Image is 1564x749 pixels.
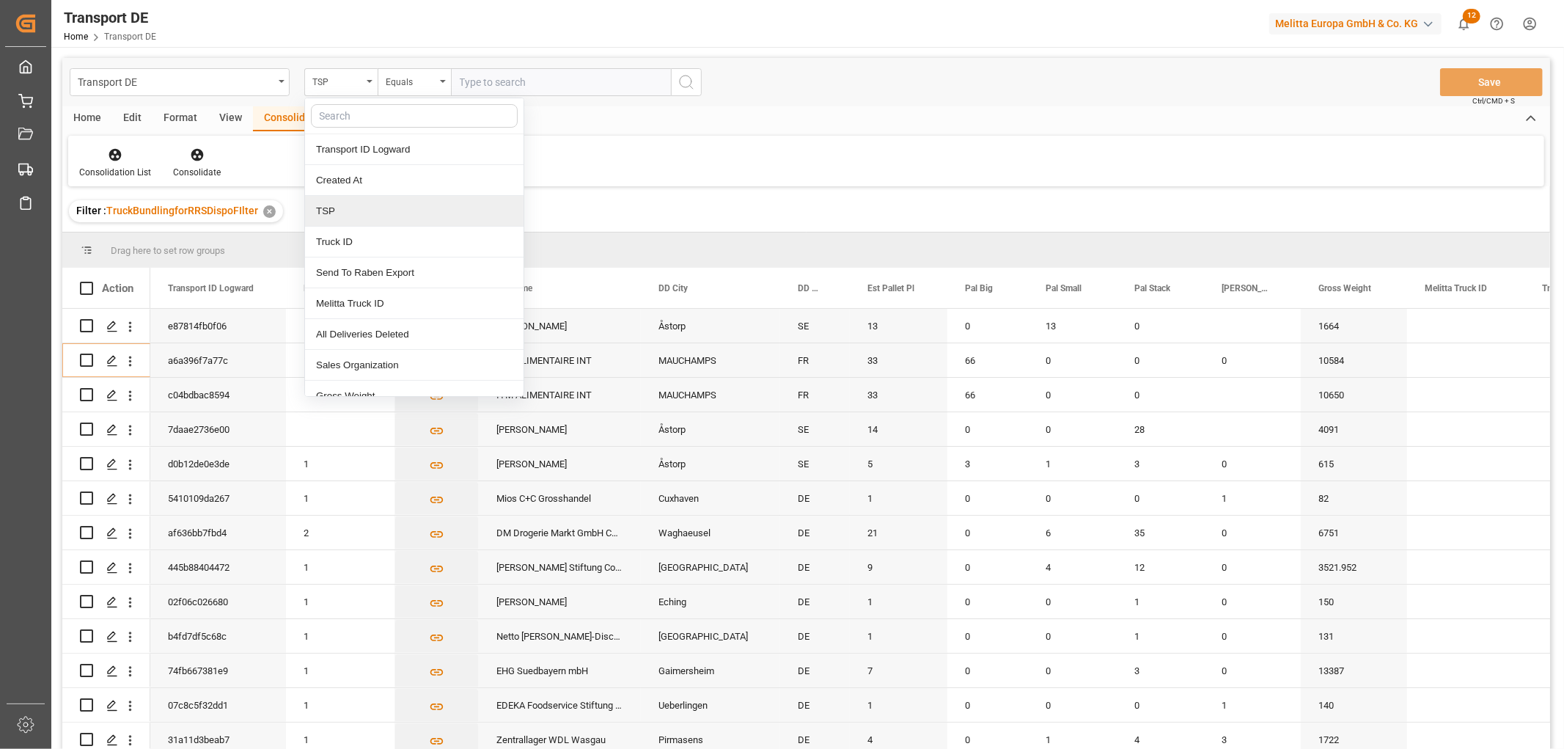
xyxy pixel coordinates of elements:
[305,381,524,412] div: Gross Weight
[850,378,947,412] div: 33
[850,619,947,653] div: 1
[1028,309,1117,343] div: 13
[780,343,850,377] div: FR
[1028,516,1117,549] div: 6
[641,654,780,687] div: Gaimersheim
[62,481,150,516] div: Press SPACE to select this row.
[1117,309,1204,343] div: 0
[947,343,1028,377] div: 66
[479,481,641,515] div: Mios C+C Grosshandel
[62,585,150,619] div: Press SPACE to select this row.
[479,688,641,722] div: EDEKA Foodservice Stiftung Co. KG
[62,378,150,412] div: Press SPACE to select this row.
[1117,550,1204,584] div: 12
[947,585,1028,618] div: 0
[168,283,254,293] span: Transport ID Logward
[479,516,641,549] div: DM Drogerie Markt GmbH CO KG
[780,378,850,412] div: FR
[671,68,702,96] button: search button
[641,309,780,343] div: Åstorp
[62,309,150,343] div: Press SPACE to select this row.
[286,550,394,584] div: 1
[867,283,914,293] span: Est Pallet Pl
[1301,309,1407,343] div: 1664
[150,447,286,481] div: d0b12de0e3de
[1204,688,1301,722] div: 1
[304,283,361,293] span: Delivery Count
[1117,688,1204,722] div: 0
[1301,619,1407,653] div: 131
[305,350,524,381] div: Sales Organization
[641,585,780,618] div: Eching
[111,245,225,256] span: Drag here to set row groups
[150,343,286,377] div: a6a396f7a77c
[286,585,394,618] div: 1
[1204,585,1301,618] div: 0
[1028,343,1117,377] div: 0
[286,481,394,515] div: 1
[304,68,378,96] button: close menu
[62,688,150,723] div: Press SPACE to select this row.
[1117,654,1204,687] div: 3
[263,205,276,218] div: ✕
[62,619,150,654] div: Press SPACE to select this row.
[850,516,947,549] div: 21
[780,481,850,515] div: DE
[479,550,641,584] div: [PERSON_NAME] Stiftung Co. KG
[150,412,286,446] div: 7daae2736e00
[479,378,641,412] div: ITM ALIMENTAIRE INT
[378,68,451,96] button: open menu
[641,550,780,584] div: [GEOGRAPHIC_DATA]
[79,166,151,179] div: Consolidation List
[850,447,947,481] div: 5
[112,106,153,131] div: Edit
[1222,283,1270,293] span: [PERSON_NAME]
[850,585,947,618] div: 1
[947,412,1028,446] div: 0
[305,165,524,196] div: Created At
[286,619,394,653] div: 1
[479,343,641,377] div: ITM ALIMENTAIRE INT
[1301,343,1407,377] div: 10584
[1269,10,1447,37] button: Melitta Europa GmbH & Co. KG
[1134,283,1170,293] span: Pal Stack
[153,106,208,131] div: Format
[150,550,286,584] div: 445b88404472
[1117,343,1204,377] div: 0
[1269,13,1442,34] div: Melitta Europa GmbH & Co. KG
[947,481,1028,515] div: 0
[780,654,850,687] div: DE
[780,447,850,481] div: SE
[62,516,150,550] div: Press SPACE to select this row.
[641,688,780,722] div: Ueberlingen
[1028,688,1117,722] div: 0
[1301,585,1407,618] div: 150
[479,447,641,481] div: [PERSON_NAME]
[305,196,524,227] div: TSP
[253,106,331,131] div: Consolidate
[947,516,1028,549] div: 0
[1447,7,1480,40] button: show 12 new notifications
[1425,283,1487,293] span: Melitta Truck ID
[64,7,156,29] div: Transport DE
[780,516,850,549] div: DE
[305,257,524,288] div: Send To Raben Export
[1204,343,1301,377] div: 0
[305,319,524,350] div: All Deliveries Deleted
[641,481,780,515] div: Cuxhaven
[78,72,273,90] div: Transport DE
[150,619,286,653] div: b4fd7df5c68c
[1204,447,1301,481] div: 0
[850,550,947,584] div: 9
[947,654,1028,687] div: 0
[286,516,394,549] div: 2
[780,619,850,653] div: DE
[62,343,150,378] div: Press SPACE to select this row.
[1028,550,1117,584] div: 4
[64,32,88,42] a: Home
[1301,481,1407,515] div: 82
[479,412,641,446] div: [PERSON_NAME]
[1463,9,1480,23] span: 12
[965,283,993,293] span: Pal Big
[305,227,524,257] div: Truck ID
